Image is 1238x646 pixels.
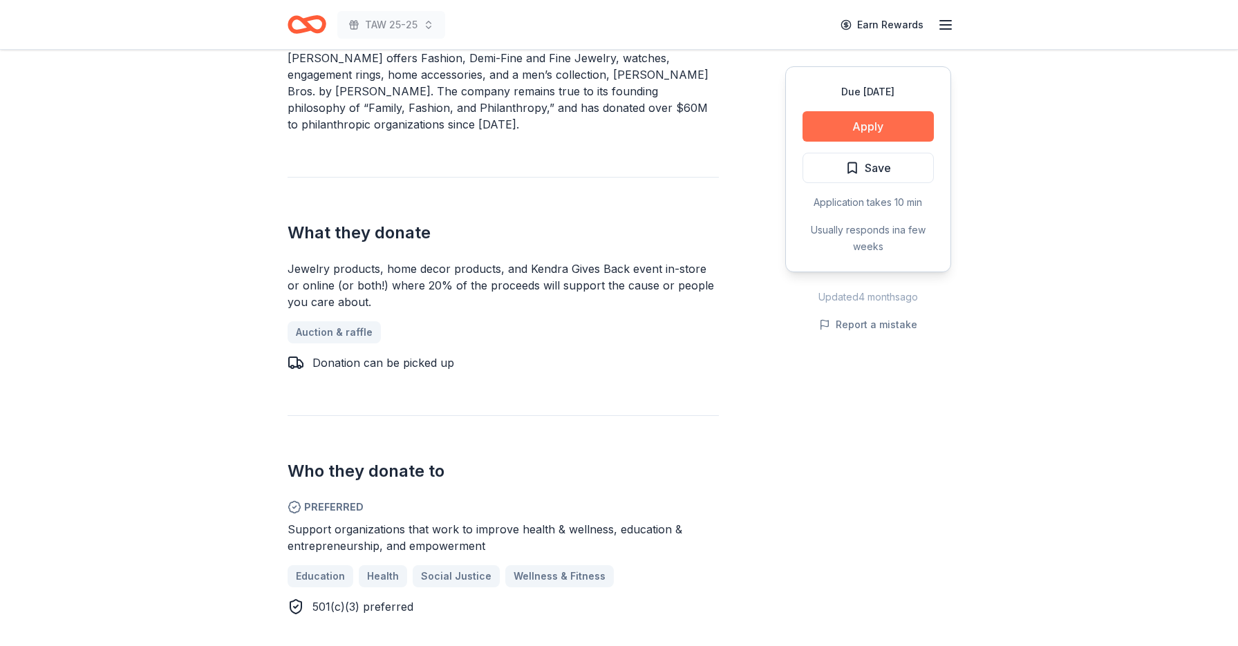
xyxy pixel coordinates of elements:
[367,568,399,585] span: Health
[803,153,934,183] button: Save
[288,33,719,133] div: Known for its design and material innovation, use of color, and signature shapes, [PERSON_NAME] o...
[832,12,932,37] a: Earn Rewards
[288,260,719,310] div: Jewelry products, home decor products, and Kendra Gives Back event in-store or online (or both!) ...
[288,222,719,244] h2: What they donate
[288,499,719,515] span: Preferred
[785,289,951,305] div: Updated 4 months ago
[803,84,934,100] div: Due [DATE]
[296,568,345,585] span: Education
[865,159,891,177] span: Save
[819,316,917,333] button: Report a mistake
[803,194,934,211] div: Application takes 10 min
[312,600,413,614] span: 501(c)(3) preferred
[413,565,500,587] a: Social Justice
[288,565,353,587] a: Education
[803,222,934,255] div: Usually responds in a few weeks
[359,565,407,587] a: Health
[337,11,445,39] button: TAW 25-25
[288,8,326,41] a: Home
[803,111,934,142] button: Apply
[365,17,418,33] span: TAW 25-25
[288,321,381,343] a: Auction & raffle
[288,522,682,553] span: Support organizations that work to improve health & wellness, education & entrepreneurship, and e...
[514,568,606,585] span: Wellness & Fitness
[421,568,491,585] span: Social Justice
[312,354,454,371] div: Donation can be picked up
[505,565,614,587] a: Wellness & Fitness
[288,460,719,482] h2: Who they donate to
